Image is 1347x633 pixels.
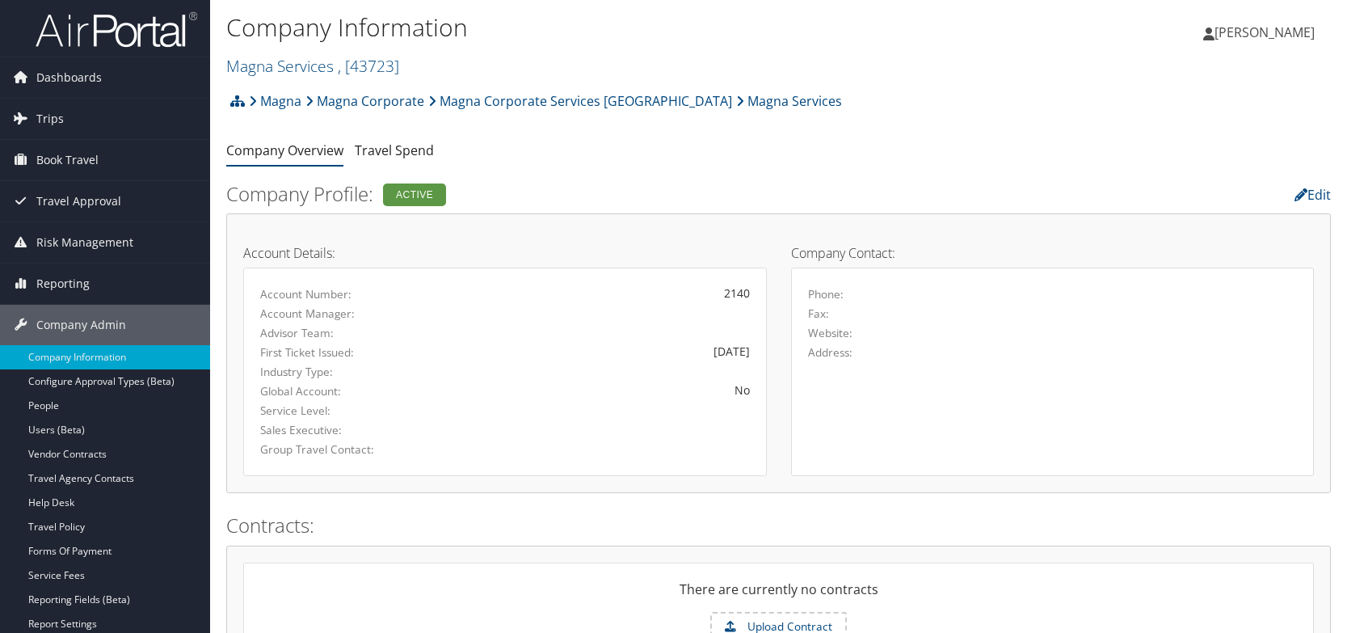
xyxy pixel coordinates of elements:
[36,57,102,98] span: Dashboards
[249,85,301,117] a: Magna
[36,181,121,222] span: Travel Approval
[338,55,399,77] span: , [ 43723 ]
[431,343,750,360] div: [DATE]
[36,222,133,263] span: Risk Management
[791,247,1315,260] h4: Company Contact:
[36,99,64,139] span: Trips
[1214,23,1315,41] span: [PERSON_NAME]
[260,325,407,341] label: Advisor Team:
[260,422,407,438] label: Sales Executive:
[1203,8,1331,57] a: [PERSON_NAME]
[260,383,407,399] label: Global Account:
[736,85,842,117] a: Magna Services
[431,382,750,399] div: No
[431,285,750,302] div: 2140
[226,512,1331,539] h2: Contracts:
[808,306,829,322] label: Fax:
[260,364,407,380] label: Industry Type:
[226,141,343,159] a: Company Overview
[260,306,407,322] label: Account Manager:
[36,264,90,304] span: Reporting
[808,286,844,302] label: Phone:
[226,55,399,77] a: Magna Services
[226,11,962,44] h1: Company Information
[808,325,852,341] label: Website:
[36,11,197,49] img: airportal-logo.png
[260,403,407,419] label: Service Level:
[226,180,954,208] h2: Company Profile:
[355,141,434,159] a: Travel Spend
[305,85,424,117] a: Magna Corporate
[383,184,446,206] div: Active
[244,580,1313,612] div: There are currently no contracts
[808,344,852,361] label: Address:
[428,85,732,117] a: Magna Corporate Services [GEOGRAPHIC_DATA]
[260,344,407,361] label: First Ticket Issued:
[36,140,99,180] span: Book Travel
[260,441,407,458] label: Group Travel Contact:
[36,305,126,345] span: Company Admin
[1294,186,1331,204] a: Edit
[243,247,767,260] h4: Account Details:
[260,286,407,302] label: Account Number:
